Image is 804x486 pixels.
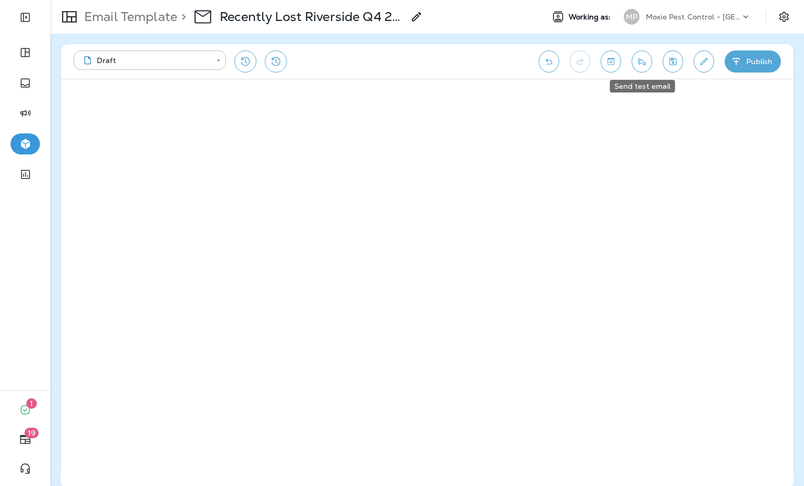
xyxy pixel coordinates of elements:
div: Draft [81,55,209,66]
button: Toggle preview [601,50,621,73]
button: 1 [11,399,40,420]
button: Restore from previous version [234,50,256,73]
button: Save [663,50,683,73]
span: Working as: [569,13,613,22]
button: Undo [539,50,559,73]
p: Recently Lost Riverside Q4 2025 [220,9,404,25]
div: MP [624,9,640,25]
p: Email Template [80,9,177,25]
button: Publish [725,50,781,73]
p: > [177,9,186,25]
p: Moxie Pest Control - [GEOGRAPHIC_DATA] [646,13,740,21]
button: Send test email [632,50,652,73]
button: Expand Sidebar [11,7,40,28]
div: Send test email [610,80,675,92]
span: 19 [25,428,39,438]
button: Settings [775,7,793,26]
button: 19 [11,429,40,450]
span: 1 [26,398,37,409]
button: View Changelog [265,50,287,73]
button: Edit details [694,50,714,73]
